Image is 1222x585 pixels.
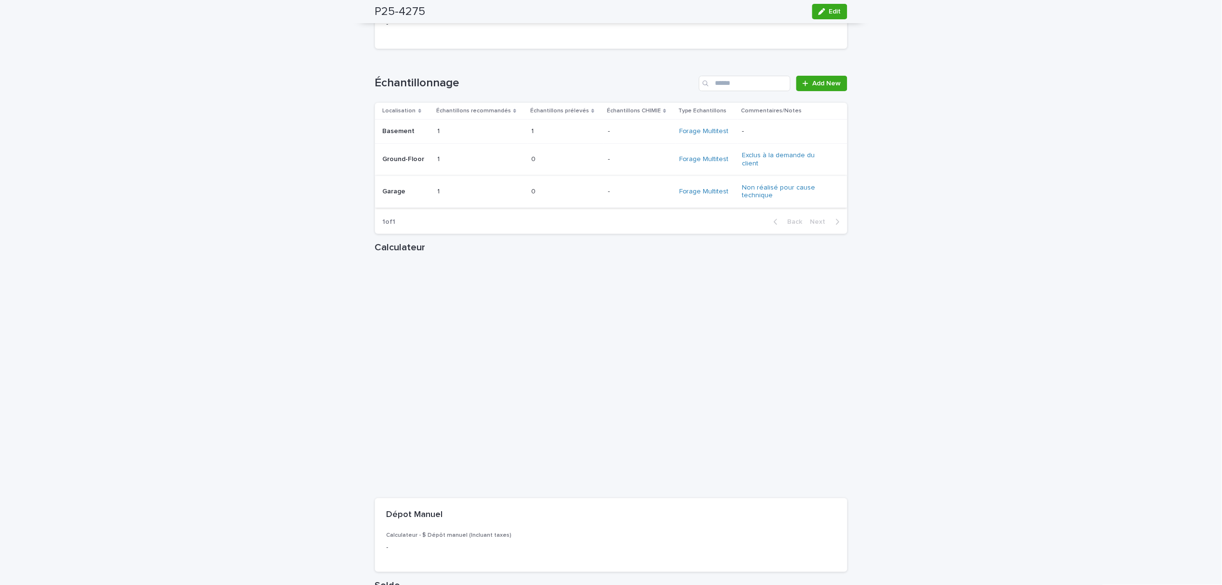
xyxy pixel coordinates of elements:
p: 1 [437,153,442,163]
p: 0 [531,153,537,163]
a: Exclus à la demande du client [742,151,822,168]
tr: Ground-FloorGround-Floor 11 00 -- Forage Multitest Exclus à la demande du client [375,143,847,176]
span: Add New [813,80,841,87]
tr: GarageGarage 11 00 -- Forage Multitest Non réalisé pour cause technique [375,176,847,208]
p: Échantillons CHIMIE [607,106,661,116]
span: Next [810,218,832,225]
p: Échantillons recommandés [436,106,511,116]
h2: P25-4275 [375,5,426,19]
p: 1 [437,125,442,136]
p: Type Echantillons [678,106,727,116]
button: Edit [812,4,847,19]
input: Search [699,76,791,91]
p: Ground-Floor [383,153,427,163]
p: - [608,125,612,136]
a: Add New [796,76,847,91]
tr: BasementBasement 11 11 -- Forage Multitest - [375,120,847,144]
p: Commentaires/Notes [741,106,802,116]
p: - [387,543,529,553]
p: 1 [531,125,536,136]
button: Back [766,218,806,226]
p: Garage [383,186,408,196]
p: 1 [437,186,442,196]
a: Non réalisé pour cause technique [742,184,822,200]
p: - [608,153,612,163]
p: 1 of 1 [375,210,403,234]
p: 0 [531,186,537,196]
p: - [742,127,822,136]
p: - [387,19,529,29]
a: Forage Multitest [679,188,729,196]
p: Localisation [383,106,416,116]
h1: Échantillonnage [375,76,696,90]
p: Basement [383,125,417,136]
button: Next [806,218,847,226]
p: Échantillons prélevés [530,106,589,116]
span: Back [782,218,803,225]
span: Edit [829,8,841,15]
span: Calculateur - $ Dépôt manuel (Incluant taxes) [387,532,512,538]
a: Forage Multitest [679,127,729,136]
h2: Dépot Manuel [387,510,443,520]
p: - [608,186,612,196]
a: Forage Multitest [679,155,729,163]
iframe: Calculateur [375,257,847,498]
h1: Calculateur [375,242,847,253]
